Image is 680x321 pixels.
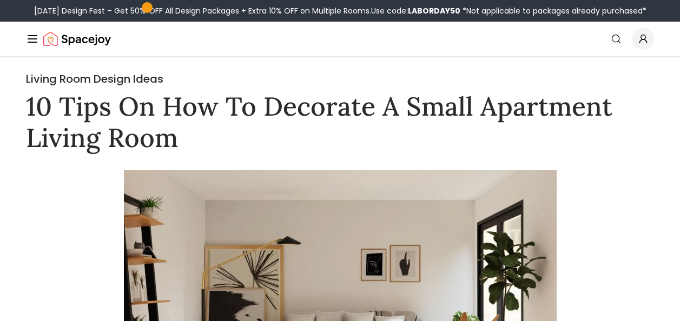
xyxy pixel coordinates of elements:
[43,28,111,50] img: Spacejoy Logo
[460,5,646,16] span: *Not applicable to packages already purchased*
[34,5,646,16] div: [DATE] Design Fest – Get 50% OFF All Design Packages + Extra 10% OFF on Multiple Rooms.
[371,5,460,16] span: Use code:
[26,91,654,153] h1: 10 Tips On How To Decorate A Small Apartment Living Room
[408,5,460,16] b: LABORDAY50
[26,71,654,86] h2: Living Room Design Ideas
[43,28,111,50] a: Spacejoy
[26,22,654,56] nav: Global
